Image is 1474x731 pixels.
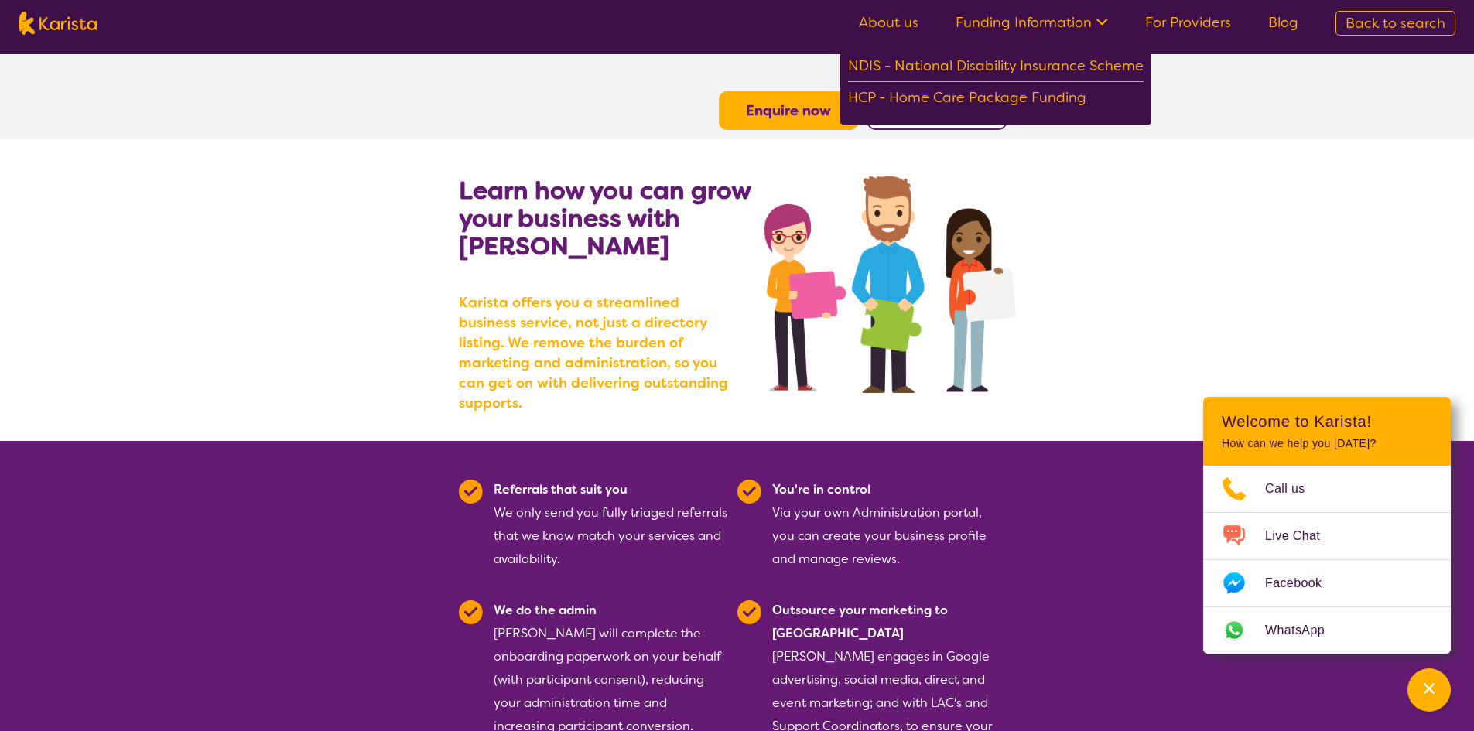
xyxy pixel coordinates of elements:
div: HCP - Home Care Package Funding [848,86,1144,113]
button: Enquire now [719,91,858,130]
img: Tick [737,600,761,624]
b: Outsource your marketing to [GEOGRAPHIC_DATA] [772,602,948,641]
b: Learn how you can grow your business with [PERSON_NAME] [459,174,751,262]
span: Back to search [1346,14,1445,32]
b: Referrals that suit you [494,481,628,497]
span: Facebook [1265,572,1340,595]
img: Tick [737,480,761,504]
span: Call us [1265,477,1324,500]
b: You're in control [772,481,870,497]
b: We do the admin [494,602,597,618]
a: Enquire now [746,101,831,120]
a: Blog [1268,13,1298,32]
div: We only send you fully triaged referrals that we know match your services and availability. [494,478,728,571]
span: Live Chat [1265,524,1339,548]
img: Tick [459,600,483,624]
div: Channel Menu [1203,397,1451,654]
a: About us [859,13,918,32]
a: Back to search [1335,11,1455,36]
img: Karista logo [19,12,97,35]
img: grow your business with Karista [764,176,1015,393]
img: Tick [459,480,483,504]
p: How can we help you [DATE]? [1222,437,1432,450]
div: Via your own Administration portal, you can create your business profile and manage reviews. [772,478,1007,571]
ul: Choose channel [1203,466,1451,654]
div: NDIS - National Disability Insurance Scheme [848,54,1144,82]
a: Funding Information [956,13,1108,32]
button: Channel Menu [1407,668,1451,712]
a: Web link opens in a new tab. [1203,607,1451,654]
a: For Providers [1145,13,1231,32]
span: WhatsApp [1265,619,1343,642]
h2: Welcome to Karista! [1222,412,1432,431]
b: Karista offers you a streamlined business service, not just a directory listing. We remove the bu... [459,292,737,413]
